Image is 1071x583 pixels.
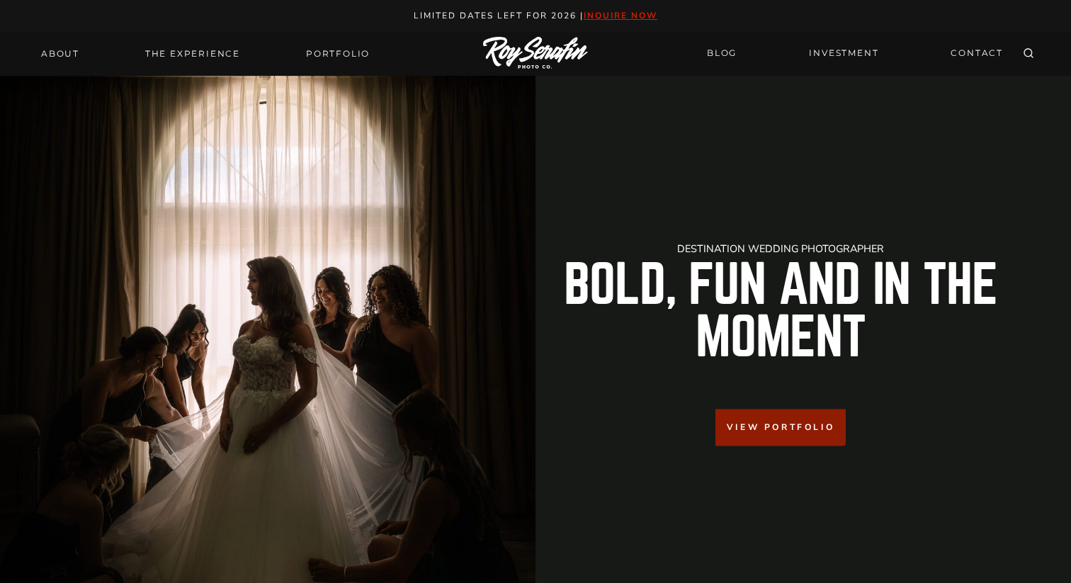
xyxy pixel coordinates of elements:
[33,44,378,64] nav: Primary Navigation
[483,37,588,70] img: Logo of Roy Serafin Photo Co., featuring stylized text in white on a light background, representi...
[584,10,657,21] a: inquire now
[942,41,1011,66] a: CONTACT
[1019,44,1038,64] button: View Search Form
[33,44,88,64] a: About
[727,421,834,434] span: View Portfolio
[698,41,1011,66] nav: Secondary Navigation
[297,44,378,64] a: Portfolio
[715,409,846,446] a: View Portfolio
[547,244,1014,254] h1: Destination Wedding Photographer
[698,41,745,66] a: BLOG
[800,41,887,66] a: INVESTMENT
[547,259,1014,364] h2: Bold, Fun And in the Moment
[16,9,1056,23] p: Limited Dates LEft for 2026 |
[137,44,249,64] a: THE EXPERIENCE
